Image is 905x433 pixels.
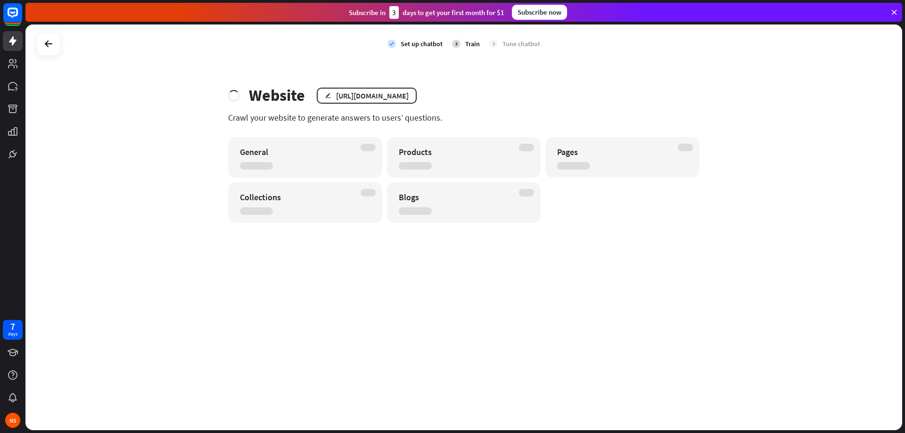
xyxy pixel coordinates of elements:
div: Products [399,147,513,157]
div: Subscribe in days to get your first month for $1 [349,6,504,19]
div: Train [465,40,480,48]
div: NS [5,413,20,428]
a: 7 days [3,320,23,340]
div: 3 [489,40,498,48]
div: Pages [557,147,671,157]
i: check [387,40,396,48]
div: Tune chatbot [502,40,540,48]
div: 2 [452,40,461,48]
div: [URL][DOMAIN_NAME] [336,91,409,100]
div: 3 [389,6,399,19]
div: Crawl your website to generate answers to users’ questions. [228,112,699,123]
div: Blogs [399,192,513,203]
div: Collections [240,192,354,203]
div: Website [249,86,305,105]
div: General [240,147,354,157]
div: Set up chatbot [401,40,443,48]
div: Subscribe now [512,5,567,20]
div: 7 [10,322,15,331]
button: Open LiveChat chat widget [8,4,36,32]
i: edit [325,92,331,98]
div: days [8,331,17,337]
